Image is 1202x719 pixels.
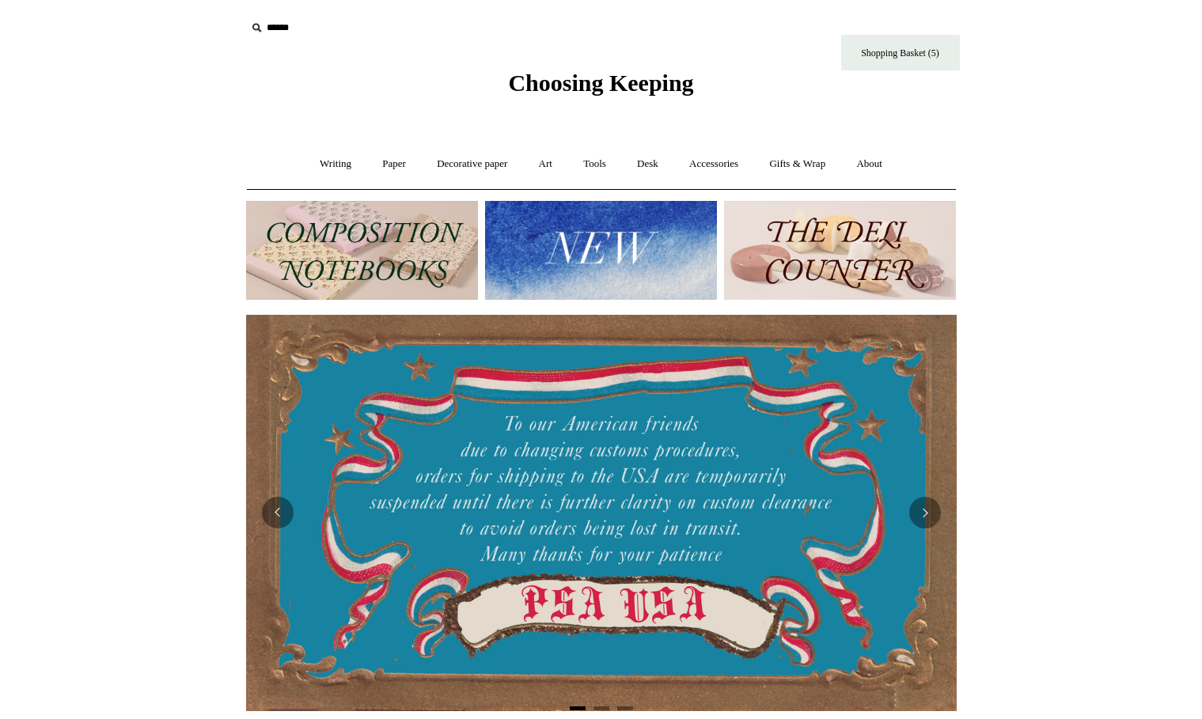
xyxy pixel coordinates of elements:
[623,143,673,185] a: Desk
[675,143,753,185] a: Accessories
[724,201,956,300] img: The Deli Counter
[842,143,897,185] a: About
[368,143,420,185] a: Paper
[909,497,941,528] button: Next
[525,143,567,185] a: Art
[485,201,717,300] img: New.jpg__PID:f73bdf93-380a-4a35-bcfe-7823039498e1
[246,201,478,300] img: 202302 Composition ledgers.jpg__PID:69722ee6-fa44-49dd-a067-31375e5d54ec
[593,706,609,710] button: Page 2
[570,706,586,710] button: Page 1
[841,35,960,70] a: Shopping Basket (5)
[617,706,633,710] button: Page 3
[569,143,620,185] a: Tools
[755,143,840,185] a: Gifts & Wrap
[423,143,521,185] a: Decorative paper
[508,70,693,96] span: Choosing Keeping
[262,497,294,528] button: Previous
[305,143,366,185] a: Writing
[508,82,693,93] a: Choosing Keeping
[246,315,957,710] img: USA PSA .jpg__PID:33428022-6587-48b7-8b57-d7eefc91f15a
